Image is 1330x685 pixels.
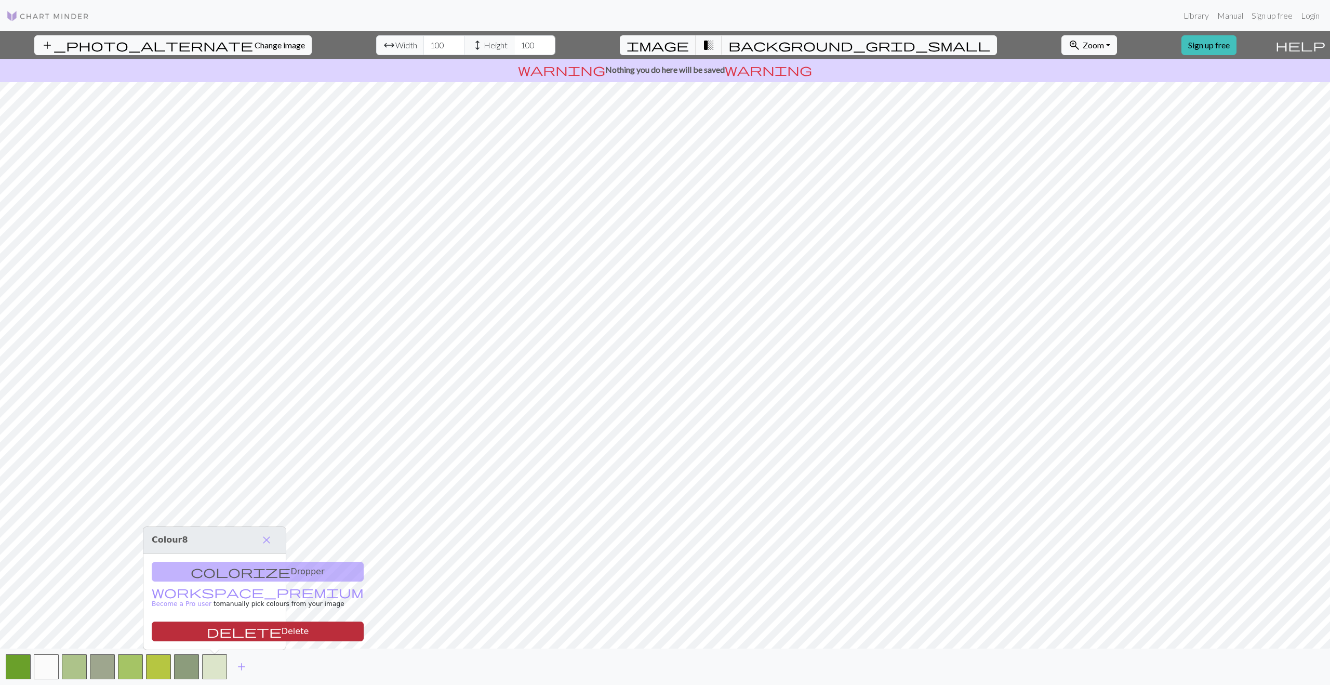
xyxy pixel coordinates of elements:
[1068,38,1081,52] span: zoom_in
[4,63,1326,76] p: Nothing you do here will be saved
[152,535,188,545] span: Colour 8
[728,38,990,52] span: background_grid_small
[1275,38,1325,52] span: help
[1271,31,1330,59] button: Help
[152,622,364,641] button: Delete color
[256,531,277,549] button: Close
[383,38,395,52] span: arrow_range
[41,38,253,52] span: add_photo_alternate
[1179,5,1213,26] a: Library
[229,657,255,677] button: Add color
[1297,5,1324,26] a: Login
[207,624,282,639] span: delete
[235,660,248,674] span: add
[1213,5,1247,26] a: Manual
[395,39,417,51] span: Width
[34,35,312,55] button: Change image
[1083,40,1104,50] span: Zoom
[260,533,273,547] span: close
[627,38,689,52] span: image
[255,40,305,50] span: Change image
[152,585,364,599] span: workspace_premium
[702,38,715,52] span: transition_fade
[518,62,605,77] span: warning
[471,38,484,52] span: height
[484,39,508,51] span: Height
[6,10,89,22] img: Logo
[152,589,364,608] small: to manually pick colours from your image
[1247,5,1297,26] a: Sign up free
[152,589,364,608] a: Become a Pro user
[725,62,812,77] span: warning
[1181,35,1236,55] a: Sign up free
[1061,35,1117,55] button: Zoom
